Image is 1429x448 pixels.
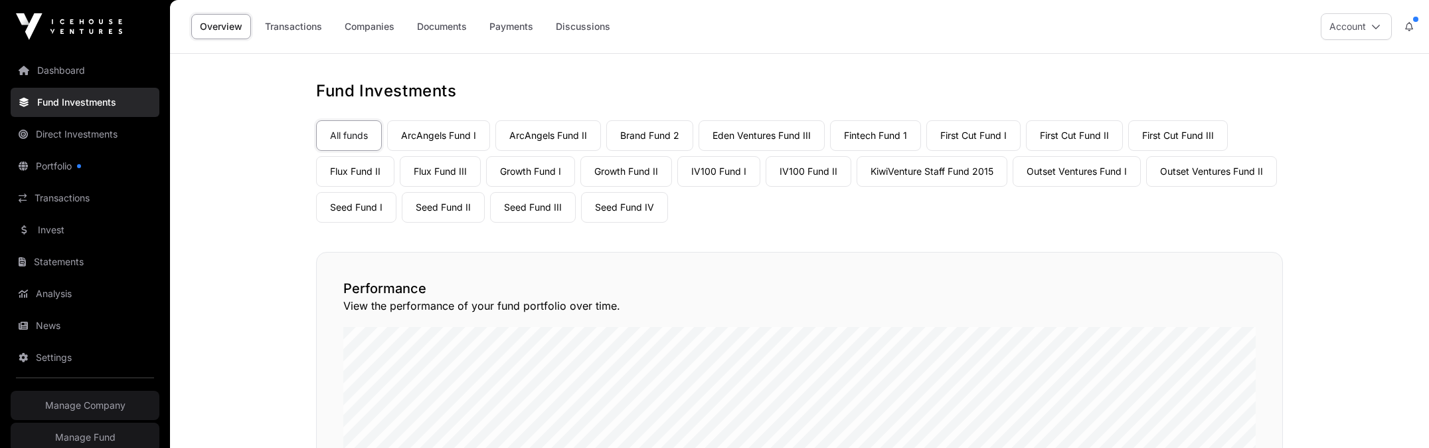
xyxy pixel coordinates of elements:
[766,156,851,187] a: IV100 Fund II
[1321,13,1392,40] button: Account
[1026,120,1123,151] a: First Cut Fund II
[11,183,159,213] a: Transactions
[581,192,668,223] a: Seed Fund IV
[316,80,1283,102] h1: Fund Investments
[408,14,475,39] a: Documents
[11,120,159,149] a: Direct Investments
[16,13,122,40] img: Icehouse Ventures Logo
[316,156,394,187] a: Flux Fund II
[191,14,251,39] a: Overview
[343,298,1256,314] p: View the performance of your fund portfolio over time.
[11,215,159,245] a: Invest
[547,14,619,39] a: Discussions
[11,88,159,117] a: Fund Investments
[1013,156,1141,187] a: Outset Ventures Fund I
[1128,120,1228,151] a: First Cut Fund III
[926,120,1021,151] a: First Cut Fund I
[830,120,921,151] a: Fintech Fund 1
[490,192,576,223] a: Seed Fund III
[387,120,490,151] a: ArcAngels Fund I
[580,156,672,187] a: Growth Fund II
[316,120,382,151] a: All funds
[11,391,159,420] a: Manage Company
[1146,156,1277,187] a: Outset Ventures Fund II
[400,156,481,187] a: Flux Fund III
[857,156,1007,187] a: KiwiVenture Staff Fund 2015
[11,56,159,85] a: Dashboard
[11,343,159,372] a: Settings
[677,156,760,187] a: IV100 Fund I
[495,120,601,151] a: ArcAngels Fund II
[11,152,159,181] a: Portfolio
[1363,384,1429,448] iframe: Chat Widget
[11,247,159,277] a: Statements
[256,14,331,39] a: Transactions
[481,14,542,39] a: Payments
[486,156,575,187] a: Growth Fund I
[11,311,159,340] a: News
[11,279,159,308] a: Analysis
[343,279,1256,298] h2: Performance
[316,192,396,223] a: Seed Fund I
[606,120,693,151] a: Brand Fund 2
[402,192,485,223] a: Seed Fund II
[336,14,403,39] a: Companies
[699,120,825,151] a: Eden Ventures Fund III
